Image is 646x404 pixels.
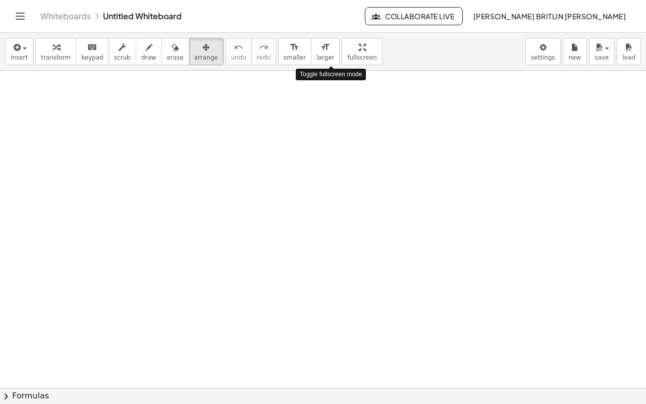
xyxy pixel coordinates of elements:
[347,54,376,61] span: fullscreen
[5,38,33,65] button: insert
[109,38,136,65] button: scrub
[35,38,76,65] button: transform
[81,54,103,61] span: keypad
[284,54,306,61] span: smaller
[465,7,634,25] button: [PERSON_NAME] Britlin [PERSON_NAME]
[40,11,91,21] a: Whiteboards
[87,41,97,54] i: keyboard
[259,41,268,54] i: redo
[278,38,311,65] button: format_sizesmaller
[342,38,382,65] button: fullscreen
[114,54,131,61] span: scrub
[234,41,243,54] i: undo
[563,38,587,65] button: new
[226,38,252,65] button: undoundo
[194,54,218,61] span: arrange
[290,41,299,54] i: format_size
[167,54,183,61] span: erase
[617,38,641,65] button: load
[189,38,224,65] button: arrange
[161,38,189,65] button: erase
[296,69,366,80] div: Toggle fullscreen mode
[316,54,334,61] span: larger
[257,54,271,61] span: redo
[589,38,615,65] button: save
[251,38,276,65] button: redoredo
[531,54,555,61] span: settings
[568,54,581,61] span: new
[136,38,162,65] button: draw
[311,38,340,65] button: format_sizelarger
[365,7,463,25] button: Collaborate Live
[320,41,330,54] i: format_size
[622,54,635,61] span: load
[141,54,156,61] span: draw
[231,54,246,61] span: undo
[41,54,71,61] span: transform
[76,38,109,65] button: keyboardkeypad
[12,8,28,24] button: Toggle navigation
[595,54,609,61] span: save
[473,12,626,21] span: [PERSON_NAME] Britlin [PERSON_NAME]
[11,54,28,61] span: insert
[525,38,561,65] button: settings
[373,12,454,21] span: Collaborate Live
